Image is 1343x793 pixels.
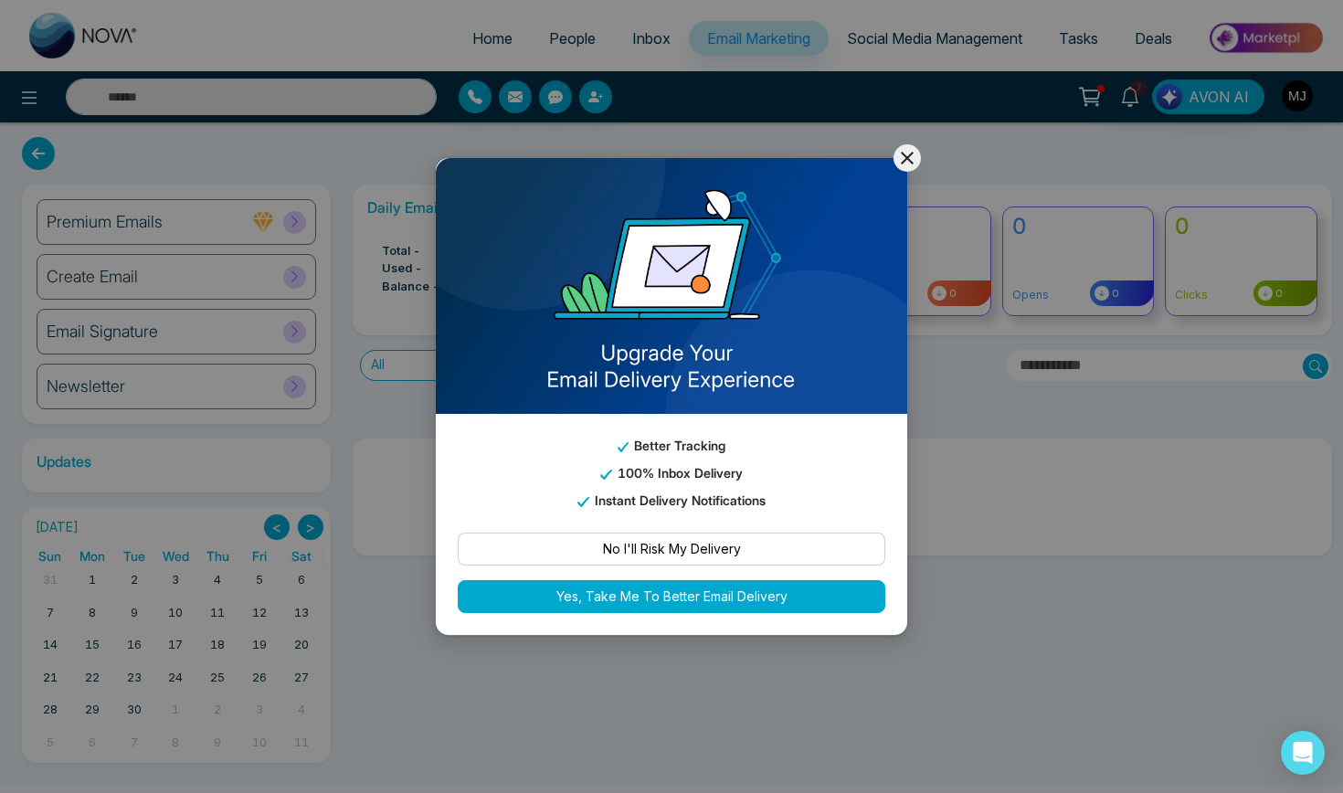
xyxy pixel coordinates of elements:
[458,533,885,566] button: No I'll Risk My Delivery
[600,470,611,480] img: tick_email_template.svg
[458,580,885,613] button: Yes, Take Me To Better Email Delivery
[1281,731,1325,775] div: Open Intercom Messenger
[458,436,885,456] p: Better Tracking
[458,491,885,511] p: Instant Delivery Notifications
[577,497,588,507] img: tick_email_template.svg
[436,158,907,414] img: email_template_bg.png
[458,463,885,483] p: 100% Inbox Delivery
[618,442,629,452] img: tick_email_template.svg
